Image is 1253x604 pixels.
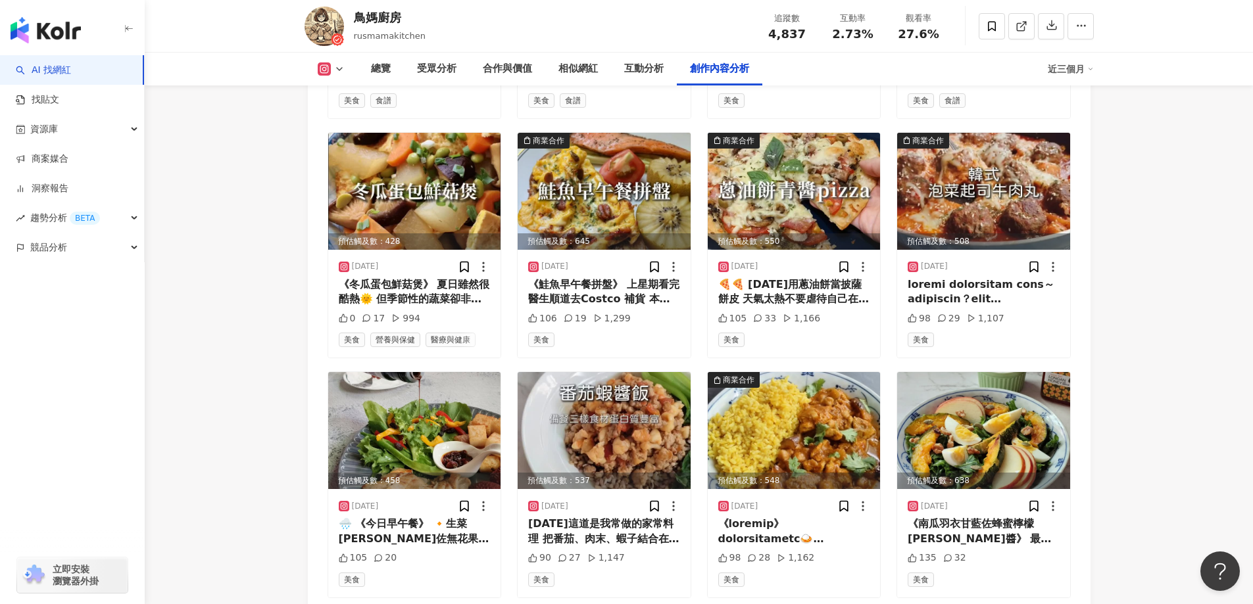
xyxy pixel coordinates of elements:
[374,551,397,565] div: 20
[30,114,58,144] span: 資源庫
[518,233,691,250] div: 預估觸及數：645
[339,277,491,307] div: 《冬瓜蛋包鮮菇煲》 夏日雖然很酷熱🌞 但季節性的蔬菜卻非常多而且多汁又香甜 尤其冬瓜飽水度夠 煲湯醬煮都好好吃 [DATE]我換另一種方式煮加入了泡軟的乾香菇 以及煎微微焦香的蛋包和毛豆、胡蘿蔔...
[339,551,368,565] div: 105
[518,133,691,250] img: post-image
[362,312,385,325] div: 17
[783,312,820,325] div: 1,166
[708,473,881,489] div: 預估觸及數：548
[731,501,758,512] div: [DATE]
[370,333,420,347] span: 營養與保健
[832,28,873,41] span: 2.73%
[908,93,934,108] span: 美食
[339,572,365,587] span: 美食
[1048,58,1094,80] div: 近三個月
[718,312,747,325] div: 105
[908,312,931,325] div: 98
[483,61,532,77] div: 合作與價值
[718,333,745,347] span: 美食
[718,517,870,546] div: 《loremip》 dolorsitametc🍛 adipiscingelitse doeiusmodtempo incididunt😋 utlaboreetdol magnaaliquaeni...
[528,312,557,325] div: 106
[528,93,554,108] span: 美食
[558,61,598,77] div: 相似網紅
[921,261,948,272] div: [DATE]
[897,372,1070,489] img: post-image
[305,7,344,46] img: KOL Avatar
[528,551,551,565] div: 90
[352,261,379,272] div: [DATE]
[912,134,944,147] div: 商業合作
[908,517,1060,546] div: 《南瓜羽衣甘藍佐蜂蜜檸檬[PERSON_NAME]醬》 最近天氣真的熱到沒胃口， 這種時候就只想吃點涼涼的。 我很喜歡吃生菜、[PERSON_NAME]跟羽衣甘藍， 平常羽衣甘藍都打綠拿鐵、拌[...
[328,133,501,250] img: post-image
[777,551,814,565] div: 1,162
[426,333,476,347] span: 醫療與健康
[564,312,587,325] div: 19
[11,17,81,43] img: logo
[328,372,501,489] div: post-image預估觸及數：458
[354,9,426,26] div: 鳥媽廚房
[587,551,625,565] div: 1,147
[528,277,680,307] div: 《鮭魚早午餐拼盤》 上星期看完醫生順道去Costco 補貨 本來要買科克蘭吐司但當天沒賣 偶然看到黑橄欖乳酪麵包 成分單純應該不錯~ 每天在想要吃什麼 剛好有這款可以搭配各種食材 把麵包切片抹上...
[731,261,758,272] div: [DATE]
[16,64,71,77] a: searchAI 找網紅
[518,473,691,489] div: 預估觸及數：537
[708,372,881,489] div: post-image商業合作預估觸及數：548
[1200,551,1240,591] iframe: Help Scout Beacon - Open
[328,133,501,250] div: post-image預估觸及數：428
[828,12,878,25] div: 互動率
[723,373,754,386] div: 商業合作
[897,233,1070,250] div: 預估觸及數：508
[897,133,1070,250] img: post-image
[908,333,934,347] span: 美食
[417,61,456,77] div: 受眾分析
[718,572,745,587] span: 美食
[70,212,100,225] div: BETA
[21,565,47,586] img: chrome extension
[328,233,501,250] div: 預估觸及數：428
[16,152,68,166] a: 商案媒合
[518,372,691,489] div: post-image預估觸及數：537
[328,372,501,489] img: post-image
[753,312,776,325] div: 33
[541,261,568,272] div: [DATE]
[894,12,944,25] div: 觀看率
[339,517,491,546] div: 🌧️ 《今日早午餐》 🔸生菜[PERSON_NAME]佐無花果香醋 🔸[PERSON_NAME]婁香料雞腿排 🔸香煎蘿蔔糕 🔸玉荷包 突然一個念頭想到好久沒吃蘿蔔糕 [DATE]去趟[GEOGR...
[897,372,1070,489] div: post-image預估觸及數：638
[690,61,749,77] div: 創作內容分析
[560,93,586,108] span: 食譜
[967,312,1004,325] div: 1,107
[898,28,939,41] span: 27.6%
[339,93,365,108] span: 美食
[768,27,806,41] span: 4,837
[747,551,770,565] div: 28
[908,277,1060,307] div: loremi dolorsitam cons～ adipiscin？elit seddoeiusmodt in、utlaboreet😌。 🧀【doloremag】 al：eni、ad、mi、ve...
[723,134,754,147] div: 商業合作
[708,133,881,250] img: post-image
[16,182,68,195] a: 洞察報告
[624,61,664,77] div: 互動分析
[897,473,1070,489] div: 預估觸及數：638
[328,473,501,489] div: 預估觸及數：458
[16,214,25,223] span: rise
[16,93,59,106] a: 找貼文
[762,12,812,25] div: 追蹤數
[908,572,934,587] span: 美食
[897,133,1070,250] div: post-image商業合作預估觸及數：508
[352,501,379,512] div: [DATE]
[518,133,691,250] div: post-image商業合作預估觸及數：645
[921,501,948,512] div: [DATE]
[943,551,966,565] div: 32
[718,277,870,307] div: 🍕🍕 [DATE]用蔥油餅當披薩餅皮 天氣太熱不要虐待自己在廚房待太久 剛好有一罐榛果油製作的九層塔青醬可以當披薩抹醬 簡單用自己喜歡的食材 送進烤箱完成 就可以開心吃嘍！😍 🍀榛果九層塔青醬 ...
[391,312,420,325] div: 994
[541,501,568,512] div: [DATE]
[354,31,426,41] span: rusmamakitchen
[339,312,356,325] div: 0
[708,133,881,250] div: post-image商業合作預估觸及數：550
[30,203,100,233] span: 趨勢分析
[30,233,67,262] span: 競品分析
[53,563,99,587] span: 立即安裝 瀏覽器外掛
[533,134,564,147] div: 商業合作
[339,333,365,347] span: 美食
[908,551,937,565] div: 135
[718,551,741,565] div: 98
[593,312,631,325] div: 1,299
